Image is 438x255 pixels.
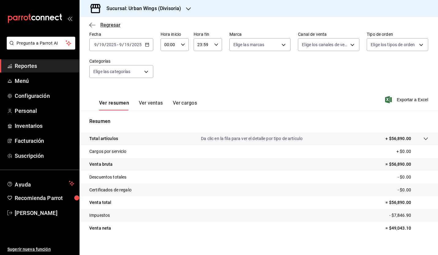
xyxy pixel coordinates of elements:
[89,148,127,155] p: Cargos por servicio
[89,174,126,180] p: Descuentos totales
[398,187,428,193] p: - $0.00
[99,42,104,47] input: --
[15,77,74,85] span: Menú
[124,42,130,47] input: --
[161,32,189,36] label: Hora inicio
[385,161,428,168] p: = $56,890.00
[89,59,153,63] label: Categorías
[99,100,129,110] button: Ver resumen
[104,42,106,47] span: /
[89,212,110,219] p: Impuestos
[7,37,75,50] button: Pregunta a Parrot AI
[17,40,66,46] span: Pregunta a Parrot AI
[89,187,132,193] p: Certificados de regalo
[100,22,121,28] span: Regresar
[93,68,131,75] span: Elige las categorías
[15,194,74,202] span: Recomienda Parrot
[398,174,428,180] p: - $0.00
[385,225,428,231] p: = $49,043.10
[119,42,122,47] input: --
[385,199,428,206] p: = $56,890.00
[89,199,111,206] p: Venta total
[298,32,359,36] label: Canal de venta
[396,148,428,155] p: + $0.00
[89,135,118,142] p: Total artículos
[94,42,97,47] input: --
[15,92,74,100] span: Configuración
[15,62,74,70] span: Reportes
[139,100,163,110] button: Ver ventas
[302,42,348,48] span: Elige los canales de venta
[130,42,132,47] span: /
[99,100,197,110] div: navigation tabs
[386,96,428,103] button: Exportar a Excel
[4,44,75,51] a: Pregunta a Parrot AI
[132,42,142,47] input: ----
[89,22,121,28] button: Regresar
[15,209,74,217] span: [PERSON_NAME]
[67,16,72,21] button: open_drawer_menu
[201,135,303,142] p: Da clic en la fila para ver el detalle por tipo de artículo
[122,42,124,47] span: /
[385,135,411,142] p: + $56,890.00
[173,100,197,110] button: Ver cargos
[89,32,153,36] label: Fecha
[15,152,74,160] span: Suscripción
[15,180,66,187] span: Ayuda
[371,42,415,48] span: Elige los tipos de orden
[15,137,74,145] span: Facturación
[117,42,118,47] span: -
[367,32,428,36] label: Tipo de orden
[15,107,74,115] span: Personal
[106,42,117,47] input: ----
[389,212,428,219] p: - $7,846.90
[102,5,181,12] h3: Sucursal: Urban Wings (Divisoria)
[89,225,111,231] p: Venta neta
[194,32,222,36] label: Hora fin
[229,32,291,36] label: Marca
[7,246,74,253] span: Sugerir nueva función
[89,161,113,168] p: Venta bruta
[233,42,265,48] span: Elige las marcas
[89,118,428,125] p: Resumen
[97,42,99,47] span: /
[15,122,74,130] span: Inventarios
